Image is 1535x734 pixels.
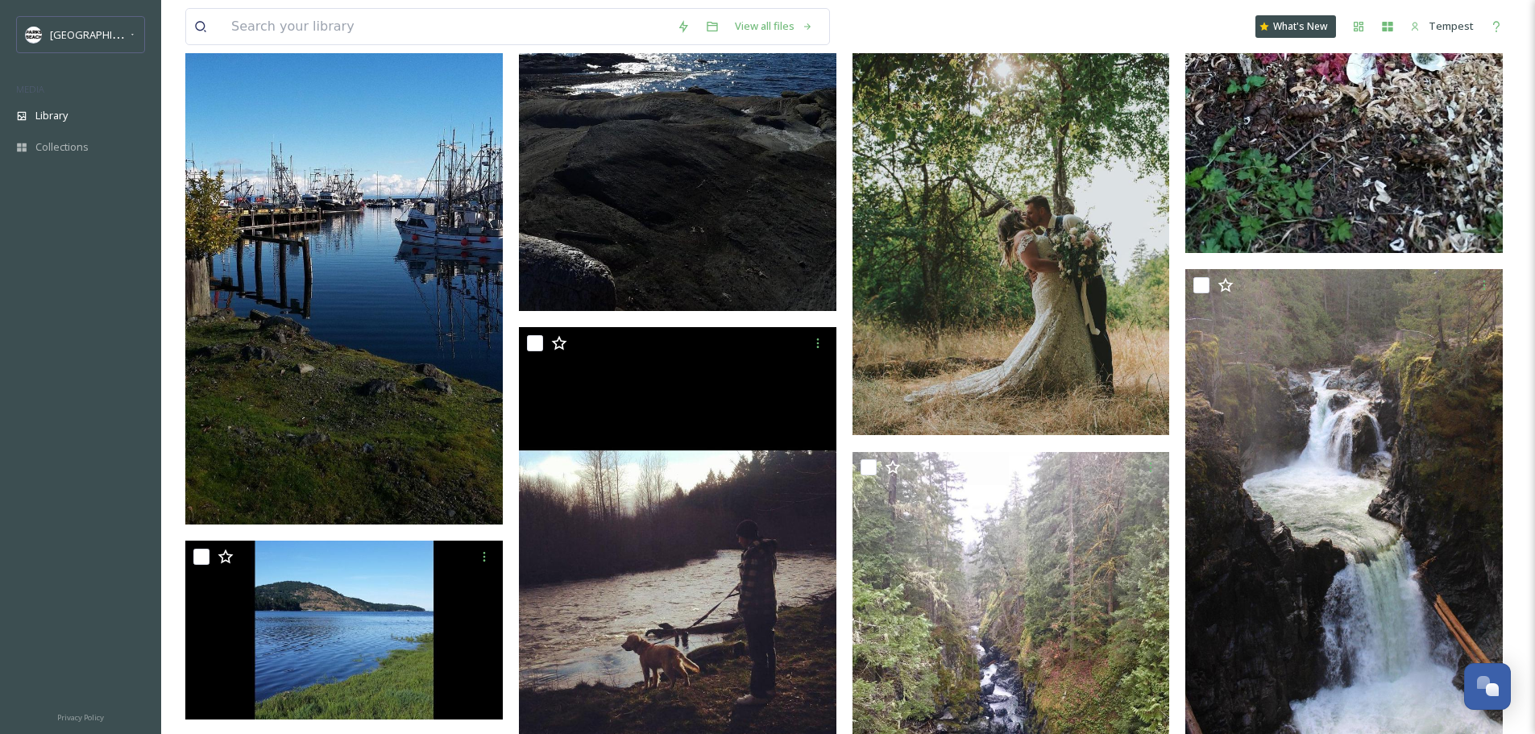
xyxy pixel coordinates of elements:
span: Collections [35,139,89,155]
a: Privacy Policy [57,707,104,726]
a: What's New [1255,15,1336,38]
input: Search your library [223,9,669,44]
img: parksvillequalicumbeach_202320370.png [185,541,503,719]
a: View all files [727,10,821,42]
a: Tempest [1402,10,1482,42]
span: [GEOGRAPHIC_DATA] Tourism [50,27,194,42]
span: Privacy Policy [57,712,104,723]
button: Open Chat [1464,663,1511,710]
span: MEDIA [16,83,44,95]
span: Tempest [1429,19,1474,33]
img: parks%20beach.jpg [26,27,42,43]
span: Library [35,108,68,123]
